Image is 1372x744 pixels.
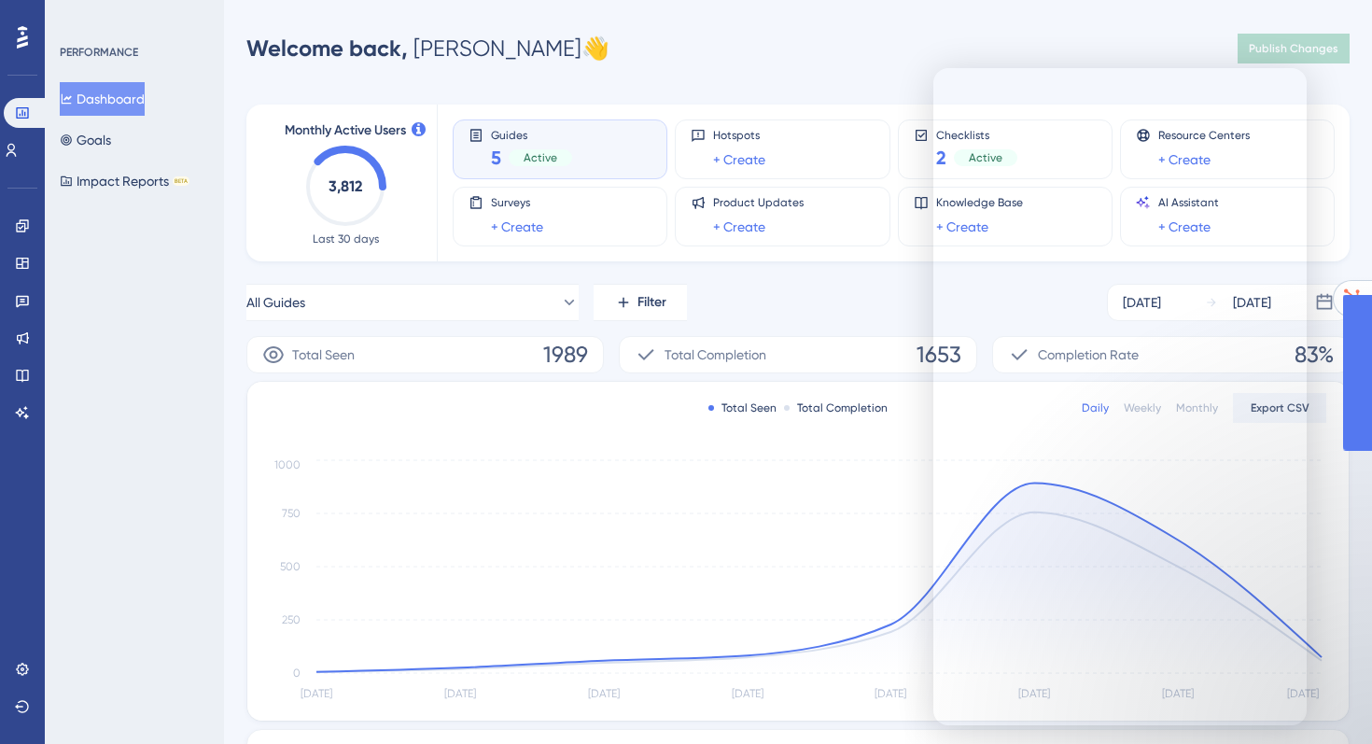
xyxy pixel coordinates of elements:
[588,687,620,700] tspan: [DATE]
[1294,670,1350,726] iframe: UserGuiding AI Assistant Launcher
[491,145,501,171] span: 5
[1249,41,1338,56] span: Publish Changes
[491,128,572,141] span: Guides
[917,340,961,370] span: 1653
[173,176,189,186] div: BETA
[491,216,543,238] a: + Create
[246,35,408,62] span: Welcome back,
[246,284,579,321] button: All Guides
[60,123,111,157] button: Goals
[60,82,145,116] button: Dashboard
[282,613,301,626] tspan: 250
[1238,34,1350,63] button: Publish Changes
[637,291,666,314] span: Filter
[60,45,138,60] div: PERFORMANCE
[713,128,765,143] span: Hotspots
[246,34,609,63] div: [PERSON_NAME] 👋
[713,148,765,171] a: + Create
[543,340,588,370] span: 1989
[292,344,355,366] span: Total Seen
[491,195,543,210] span: Surveys
[285,119,406,142] span: Monthly Active Users
[732,687,763,700] tspan: [DATE]
[293,667,301,680] tspan: 0
[708,400,777,415] div: Total Seen
[594,284,687,321] button: Filter
[713,195,804,210] span: Product Updates
[274,458,301,471] tspan: 1000
[1295,340,1334,370] span: 83%
[784,400,888,415] div: Total Completion
[60,164,189,198] button: Impact ReportsBETA
[933,68,1307,725] iframe: Intercom live chat
[713,216,765,238] a: + Create
[282,507,301,520] tspan: 750
[665,344,766,366] span: Total Completion
[524,150,557,165] span: Active
[875,687,906,700] tspan: [DATE]
[313,232,379,246] span: Last 30 days
[444,687,476,700] tspan: [DATE]
[301,687,332,700] tspan: [DATE]
[280,560,301,573] tspan: 500
[246,291,305,314] span: All Guides
[329,177,362,195] text: 3,812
